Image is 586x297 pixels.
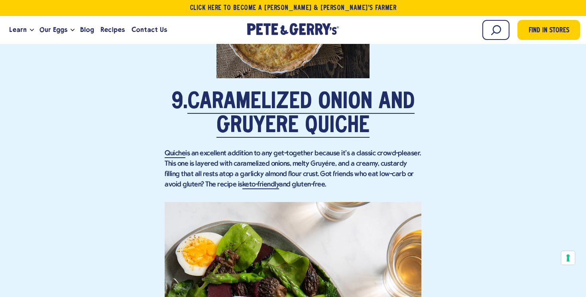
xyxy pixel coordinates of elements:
button: Open the dropdown menu for Learn [30,29,34,32]
a: Learn [6,19,30,41]
input: Search [482,20,509,40]
span: Find in Stores [529,26,569,36]
a: Find in Stores [517,20,580,40]
button: Your consent preferences for tracking technologies [561,251,575,265]
a: Contact Us [128,19,170,41]
span: Learn [9,25,27,35]
p: is an excellent addition to any get-together because it's a classic crowd-pleaser. This one is la... [165,148,421,190]
span: Contact Us [132,25,167,35]
a: Quiche [165,150,185,158]
span: Our Eggs [39,25,67,35]
a: Our Eggs [36,19,71,41]
a: Caramelized Onion and Gruyére Quiche [187,91,415,138]
a: keto-friendly [242,181,279,189]
button: Open the dropdown menu for Our Eggs [71,29,75,32]
a: Recipes [97,19,128,41]
h2: 9. [165,90,421,138]
span: Blog [80,25,94,35]
a: Blog [77,19,97,41]
span: Recipes [100,25,125,35]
